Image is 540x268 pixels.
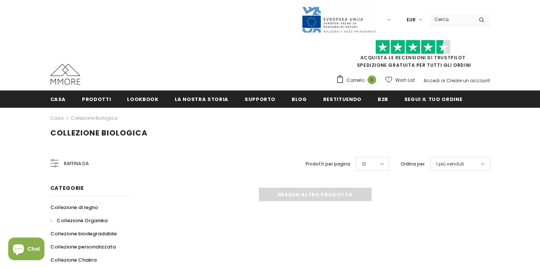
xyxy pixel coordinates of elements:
img: Fidati di Pilot Stars [375,40,451,54]
a: Collezione biologica [71,115,118,121]
a: Collezione biodegradabile [50,227,117,240]
a: La nostra storia [175,90,228,107]
a: Lookbook [127,90,158,107]
span: Segui il tuo ordine [404,96,462,103]
a: Casa [50,114,64,123]
img: Javni Razpis [301,6,377,33]
span: La nostra storia [175,96,228,103]
span: or [441,77,445,84]
span: Casa [50,96,66,103]
a: B2B [378,90,388,107]
a: Segui il tuo ordine [404,90,462,107]
span: Blog [292,96,307,103]
span: Collezione biologica [50,128,148,138]
label: Ordina per [401,160,425,168]
a: Collezione di legno [50,201,98,214]
span: Collezione biodegradabile [50,230,117,237]
label: Prodotti per pagina [306,160,350,168]
span: Wish List [395,77,415,84]
a: Collezione Chakra [50,253,97,266]
span: Restituendo [323,96,362,103]
span: EUR [407,16,416,24]
a: Acquista le recensioni di TrustPilot [360,54,466,61]
span: Collezione Chakra [50,256,97,263]
a: Restituendo [323,90,362,107]
a: Carrello 0 [336,75,380,86]
span: Lookbook [127,96,158,103]
a: Javni Razpis [301,16,377,23]
span: SPEDIZIONE GRATUITA PER TUTTI GLI ORDINI [336,43,490,68]
span: Prodotti [82,96,111,103]
span: supporto [245,96,275,103]
a: supporto [245,90,275,107]
a: Casa [50,90,66,107]
a: Prodotti [82,90,111,107]
inbox-online-store-chat: Shopify online store chat [6,238,47,262]
input: Search Site [430,14,473,25]
span: Raffina da [64,160,89,168]
span: Categorie [50,184,84,192]
img: Casi MMORE [50,64,80,85]
a: Collezione personalizzata [50,240,116,253]
a: Accedi [424,77,440,84]
span: Collezione di legno [50,204,98,211]
span: 12 [362,160,366,168]
span: 0 [368,75,376,84]
span: B2B [378,96,388,103]
span: I più venduti [436,160,464,168]
a: Wish List [385,74,415,87]
a: Collezione Organika [50,214,107,227]
span: Collezione personalizzata [50,243,116,250]
a: Creare un account [446,77,490,84]
span: Collezione Organika [57,217,107,224]
span: Carrello [346,77,365,84]
a: Blog [292,90,307,107]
